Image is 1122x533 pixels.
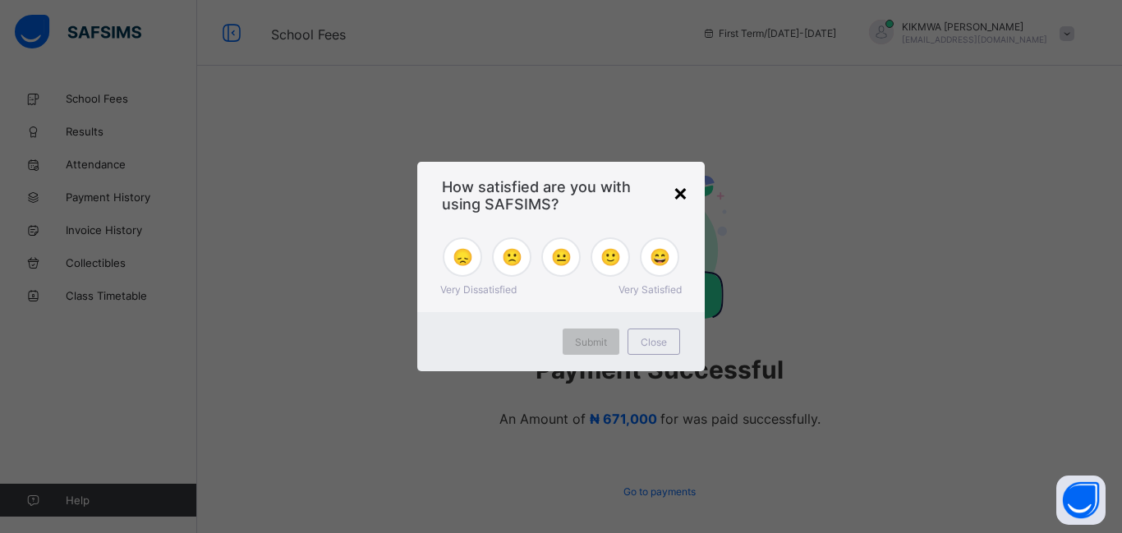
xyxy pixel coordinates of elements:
[618,283,682,296] span: Very Satisfied
[453,247,473,267] span: 😞
[1056,476,1106,525] button: Open asap
[650,247,670,267] span: 😄
[502,247,522,267] span: 🙁
[600,247,621,267] span: 🙂
[575,336,607,348] span: Submit
[673,178,688,206] div: ×
[440,283,517,296] span: Very Dissatisfied
[641,336,667,348] span: Close
[551,247,572,267] span: 😐
[442,178,680,213] span: How satisfied are you with using SAFSIMS?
